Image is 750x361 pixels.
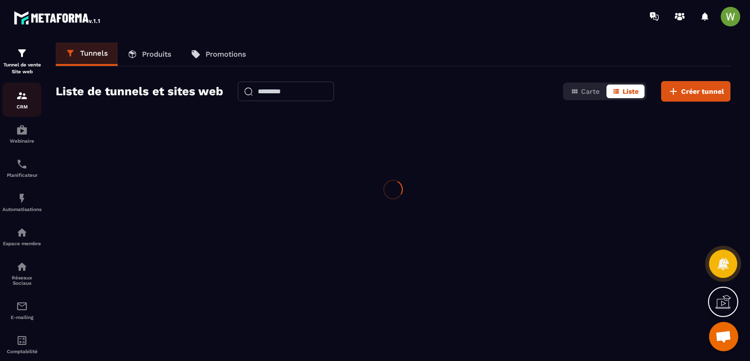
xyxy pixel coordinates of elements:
a: Produits [118,42,181,66]
p: Tunnel de vente Site web [2,62,42,75]
img: automations [16,124,28,136]
button: Créer tunnel [661,81,730,102]
p: Réseaux Sociaux [2,275,42,286]
p: Webinaire [2,138,42,144]
a: emailemailE-mailing [2,293,42,327]
img: email [16,300,28,312]
img: automations [16,227,28,238]
p: CRM [2,104,42,109]
a: automationsautomationsEspace membre [2,219,42,254]
span: Créer tunnel [681,86,724,96]
h2: Liste de tunnels et sites web [56,82,223,101]
a: automationsautomationsWebinaire [2,117,42,151]
p: Espace membre [2,241,42,246]
p: Automatisations [2,207,42,212]
a: schedulerschedulerPlanificateur [2,151,42,185]
a: Promotions [181,42,256,66]
p: Tunnels [80,49,108,58]
img: automations [16,192,28,204]
img: formation [16,90,28,102]
img: formation [16,47,28,59]
button: Carte [565,85,605,98]
p: Promotions [206,50,246,59]
span: Liste [623,87,639,95]
img: logo [14,9,102,26]
p: Planificateur [2,172,42,178]
a: formationformationTunnel de vente Site web [2,40,42,83]
a: Tunnels [56,42,118,66]
a: automationsautomationsAutomatisations [2,185,42,219]
div: Open chat [709,322,738,351]
p: Comptabilité [2,349,42,354]
img: accountant [16,335,28,346]
a: formationformationCRM [2,83,42,117]
a: social-networksocial-networkRéseaux Sociaux [2,254,42,293]
span: Carte [581,87,600,95]
p: Produits [142,50,171,59]
p: E-mailing [2,315,42,320]
img: social-network [16,261,28,273]
img: scheduler [16,158,28,170]
button: Liste [606,85,645,98]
